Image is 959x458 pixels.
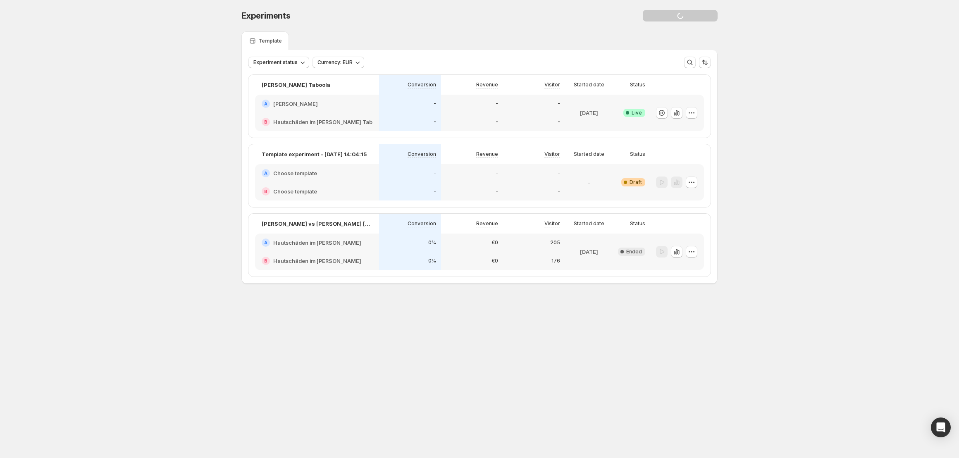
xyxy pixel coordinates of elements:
[558,100,560,107] p: -
[408,151,436,157] p: Conversion
[476,81,498,88] p: Revenue
[630,220,645,227] p: Status
[264,101,267,106] h2: A
[313,57,364,68] button: Currency: EUR
[574,151,604,157] p: Started date
[262,81,330,89] p: [PERSON_NAME] Taboola
[273,169,317,177] h2: Choose template
[434,170,436,177] p: -
[273,257,361,265] h2: Hautschäden im [PERSON_NAME]
[264,189,267,194] h2: B
[434,188,436,195] p: -
[273,187,317,196] h2: Choose template
[273,239,361,247] h2: Hautschäden im [PERSON_NAME]
[428,258,436,264] p: 0%
[258,38,282,44] p: Template
[558,119,560,125] p: -
[544,151,560,157] p: Visitor
[632,110,642,116] span: Live
[580,248,598,256] p: [DATE]
[476,220,498,227] p: Revenue
[588,178,590,186] p: -
[264,240,267,245] h2: A
[408,81,436,88] p: Conversion
[434,119,436,125] p: -
[630,81,645,88] p: Status
[476,151,498,157] p: Revenue
[262,150,367,158] p: Template experiment - [DATE] 14:04:15
[248,57,309,68] button: Experiment status
[262,219,372,228] p: [PERSON_NAME] vs [PERSON_NAME] [PERSON_NAME]
[253,59,298,66] span: Experiment status
[551,258,560,264] p: 176
[317,59,353,66] span: Currency: EUR
[428,239,436,246] p: 0%
[273,118,372,126] h2: Hautschäden im [PERSON_NAME] Tab
[931,417,951,437] div: Open Intercom Messenger
[699,57,711,68] button: Sort the results
[496,188,498,195] p: -
[550,239,560,246] p: 205
[496,119,498,125] p: -
[630,179,642,186] span: Draft
[496,100,498,107] p: -
[558,188,560,195] p: -
[544,81,560,88] p: Visitor
[544,220,560,227] p: Visitor
[574,220,604,227] p: Started date
[241,11,291,21] span: Experiments
[580,109,598,117] p: [DATE]
[558,170,560,177] p: -
[273,100,318,108] h2: [PERSON_NAME]
[491,258,498,264] p: €0
[491,239,498,246] p: €0
[264,258,267,263] h2: B
[264,171,267,176] h2: A
[434,100,436,107] p: -
[626,248,642,255] span: Ended
[496,170,498,177] p: -
[408,220,436,227] p: Conversion
[264,119,267,124] h2: B
[630,151,645,157] p: Status
[574,81,604,88] p: Started date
